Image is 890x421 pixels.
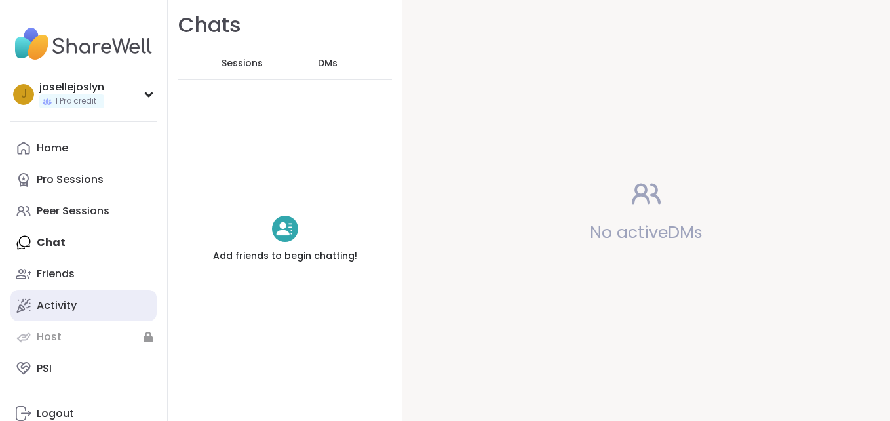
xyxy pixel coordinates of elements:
span: Sessions [222,57,263,70]
a: Activity [10,290,157,321]
div: Peer Sessions [37,204,109,218]
a: Pro Sessions [10,164,157,195]
span: No active DMs [590,221,703,244]
img: ShareWell Nav Logo [10,21,157,67]
div: Pro Sessions [37,172,104,187]
h1: Chats [178,10,241,40]
span: j [21,86,27,103]
a: Home [10,132,157,164]
a: Peer Sessions [10,195,157,227]
div: Host [37,330,62,344]
div: Home [37,141,68,155]
div: Friends [37,267,75,281]
span: 1 Pro credit [55,96,96,107]
div: josellejoslyn [39,80,104,94]
a: Friends [10,258,157,290]
a: Host [10,321,157,353]
span: DMs [318,57,338,70]
div: PSI [37,361,52,376]
h4: Add friends to begin chatting! [213,250,357,263]
div: Logout [37,407,74,421]
a: PSI [10,353,157,384]
div: Activity [37,298,77,313]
